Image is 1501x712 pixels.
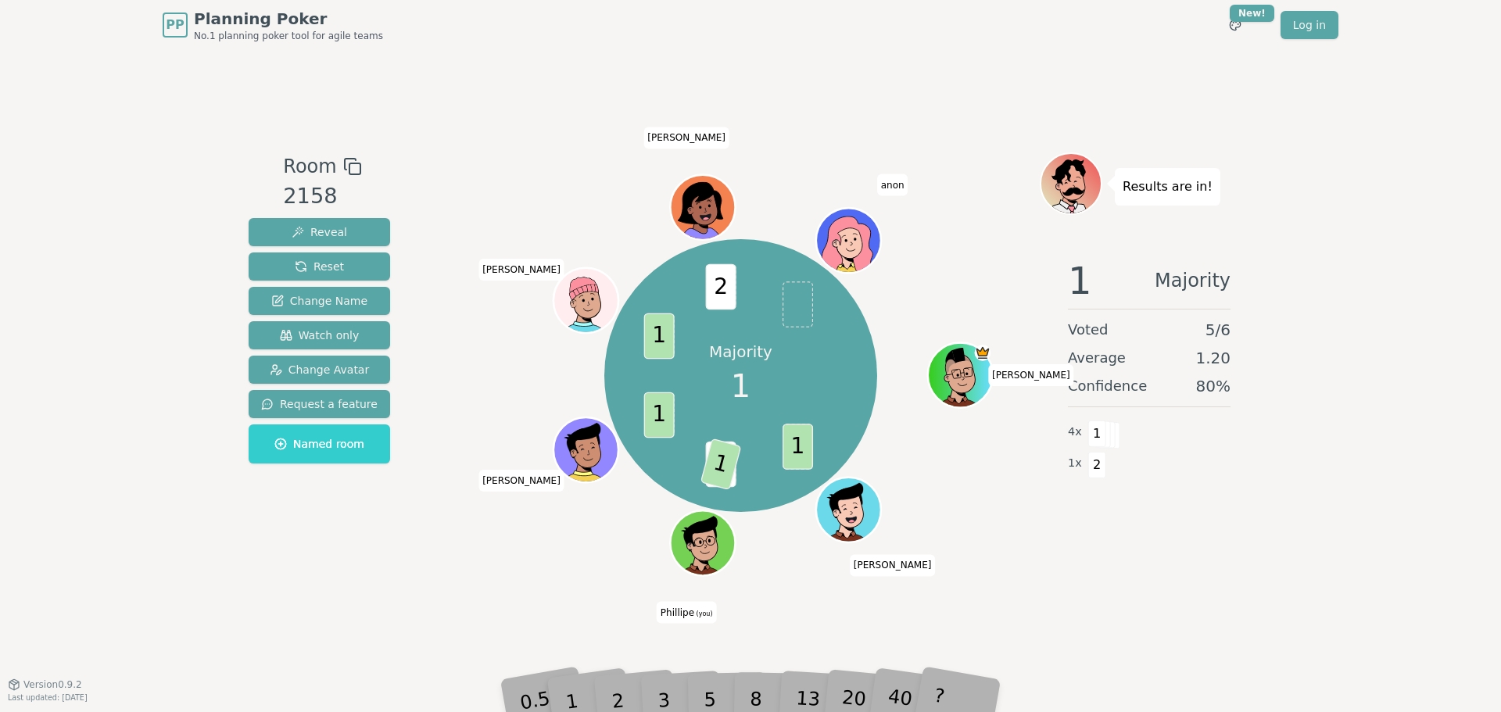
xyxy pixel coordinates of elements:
span: 1 [643,313,674,360]
span: 1 [1088,420,1106,447]
span: Majority [1155,262,1231,299]
span: No.1 planning poker tool for agile teams [194,30,383,42]
span: 1 [643,392,674,438]
span: Named room [274,436,364,452]
button: Named room [249,424,390,463]
span: Reveal [292,224,347,240]
span: 2 [705,264,736,310]
span: Reset [295,259,344,274]
span: Change Name [271,293,367,309]
span: 1.20 [1195,347,1231,369]
span: 1 x [1068,455,1082,472]
button: Reveal [249,218,390,246]
span: Average [1068,347,1126,369]
div: 2158 [283,181,361,213]
div: New! [1230,5,1274,22]
span: Voted [1068,319,1109,341]
span: 1 [731,363,750,410]
span: Toce is the host [974,345,991,361]
span: 1 [700,438,741,490]
span: Change Avatar [270,362,370,377]
span: Click to change your name [988,364,1074,386]
span: 1 [1068,262,1092,299]
a: Log in [1281,11,1338,39]
span: Click to change your name [643,127,729,149]
span: PP [166,16,184,34]
span: 80 % [1196,375,1231,397]
button: Click to change your avatar [672,513,733,574]
span: Click to change your name [478,259,564,281]
button: Watch only [249,321,390,349]
span: Click to change your name [478,470,564,492]
span: Click to change your name [877,174,908,196]
button: Request a feature [249,390,390,418]
span: Version 0.9.2 [23,678,82,691]
button: Change Name [249,287,390,315]
button: Change Avatar [249,356,390,384]
span: Watch only [280,327,360,343]
span: Request a feature [261,396,378,412]
span: 4 x [1068,424,1082,441]
span: 5 / 6 [1205,319,1231,341]
span: Room [283,152,336,181]
span: 1 [783,424,813,470]
button: Version0.9.2 [8,678,82,691]
button: Reset [249,252,390,281]
p: Results are in! [1123,176,1213,198]
p: Majority [709,341,772,363]
span: Last updated: [DATE] [8,693,88,702]
span: Click to change your name [850,555,936,577]
span: Planning Poker [194,8,383,30]
span: 2 [1088,452,1106,478]
span: Click to change your name [657,602,717,624]
a: PPPlanning PokerNo.1 planning poker tool for agile teams [163,8,383,42]
span: Confidence [1068,375,1147,397]
button: New! [1221,11,1249,39]
span: (you) [694,610,713,617]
